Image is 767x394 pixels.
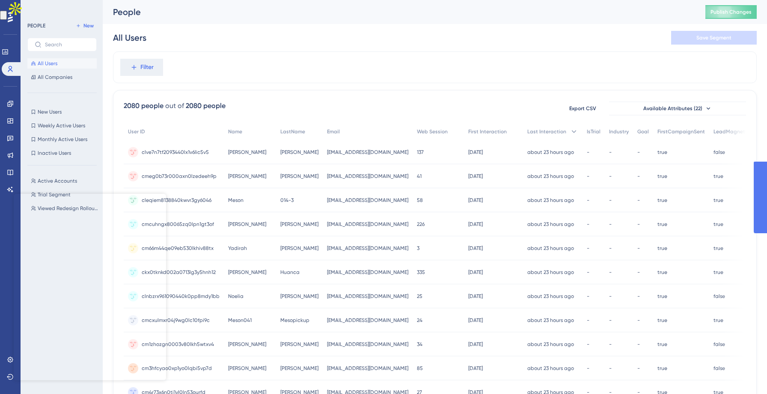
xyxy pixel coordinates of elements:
[142,245,214,252] span: cm66m44qe09eb530lkhiv88tx
[417,197,423,204] span: 58
[417,293,422,300] span: 25
[327,149,408,156] span: [EMAIL_ADDRESS][DOMAIN_NAME]
[327,245,408,252] span: [EMAIL_ADDRESS][DOMAIN_NAME]
[280,317,309,324] span: Mesopickup
[587,365,589,372] span: -
[587,245,589,252] span: -
[609,269,612,276] span: -
[713,128,766,135] span: LeadMagnetCreated
[713,317,723,324] span: true
[657,245,667,252] span: true
[14,194,166,380] iframe: To enrich screen reader interactions, please activate Accessibility in Grammarly extension settings
[120,59,163,76] button: Filter
[27,148,97,158] button: Inactive Users
[142,197,211,204] span: cleqiem8138840kwvr3gy6046
[527,245,574,251] time: about 23 hours ago
[657,317,667,324] span: true
[609,365,612,372] span: -
[327,365,408,372] span: [EMAIL_ADDRESS][DOMAIN_NAME]
[228,293,244,300] span: Noelia
[327,173,408,180] span: [EMAIL_ADDRESS][DOMAIN_NAME]
[280,128,305,135] span: LastName
[280,341,318,348] span: [PERSON_NAME]
[468,221,483,227] time: [DATE]
[417,269,425,276] span: 335
[228,173,266,180] span: [PERSON_NAME]
[280,293,318,300] span: [PERSON_NAME]
[280,365,318,372] span: [PERSON_NAME]
[657,365,667,372] span: true
[468,365,483,371] time: [DATE]
[327,317,408,324] span: [EMAIL_ADDRESS][DOMAIN_NAME]
[124,101,164,111] div: 2080 people
[609,341,612,348] span: -
[142,173,217,180] span: cmeg0b73r000axn0lzedeeh9p
[587,341,589,348] span: -
[280,245,318,252] span: [PERSON_NAME]
[38,136,87,143] span: Monthly Active Users
[280,197,294,204] span: 014-3
[468,269,483,275] time: [DATE]
[228,245,247,252] span: Yadirah
[417,173,422,180] span: 41
[38,177,77,184] span: Active Accounts
[657,149,667,156] span: true
[142,341,214,348] span: cm1zhozgn0003v80lkh5wtxv4
[417,221,425,228] span: 226
[280,221,318,228] span: [PERSON_NAME]
[327,269,408,276] span: [EMAIL_ADDRESS][DOMAIN_NAME]
[587,197,589,204] span: -
[142,365,212,372] span: cm3hfcyao0xp1yo0lqbi5vp7d
[140,62,154,72] span: Filter
[527,149,574,155] time: about 23 hours ago
[713,341,725,348] span: false
[527,293,574,299] time: about 23 hours ago
[327,293,408,300] span: [EMAIL_ADDRESS][DOMAIN_NAME]
[713,197,723,204] span: true
[696,34,731,41] span: Save Segment
[643,105,702,112] span: Available Attributes (22)
[228,197,244,204] span: Meson
[609,245,612,252] span: -
[228,365,266,372] span: [PERSON_NAME]
[468,128,507,135] span: First Interaction
[713,245,723,252] span: true
[142,317,210,324] span: cmcxulmxr04j9wg0lc10fpi9c
[280,149,318,156] span: [PERSON_NAME]
[38,108,62,115] span: New Users
[186,101,226,111] div: 2080 people
[417,317,422,324] span: 24
[327,341,408,348] span: [EMAIL_ADDRESS][DOMAIN_NAME]
[713,365,725,372] span: false
[569,105,596,112] span: Export CSV
[228,269,266,276] span: [PERSON_NAME]
[38,150,71,156] span: Inactive Users
[280,173,318,180] span: [PERSON_NAME]
[468,173,483,179] time: [DATE]
[657,269,667,276] span: true
[27,134,97,144] button: Monthly Active Users
[609,173,612,180] span: -
[671,31,757,45] button: Save Segment
[587,269,589,276] span: -
[468,149,483,155] time: [DATE]
[142,149,209,156] span: clve7n7tf2093440lx1v6lic5v5
[527,341,574,347] time: about 23 hours ago
[609,128,629,135] span: Industry
[27,72,97,82] button: All Companies
[657,173,667,180] span: true
[657,128,705,135] span: FirstCampaignSent
[280,269,300,276] span: Huanca
[417,365,423,372] span: 85
[637,293,640,300] span: -
[38,191,71,198] span: Trial Segment
[468,293,483,299] time: [DATE]
[468,245,483,251] time: [DATE]
[38,122,85,129] span: Weekly Active Users
[228,341,266,348] span: [PERSON_NAME]
[637,173,640,180] span: -
[587,293,589,300] span: -
[142,221,214,228] span: cmcuhngx80065zq0lpn1gt3of
[527,128,566,135] span: Last Interaction
[228,221,266,228] span: [PERSON_NAME]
